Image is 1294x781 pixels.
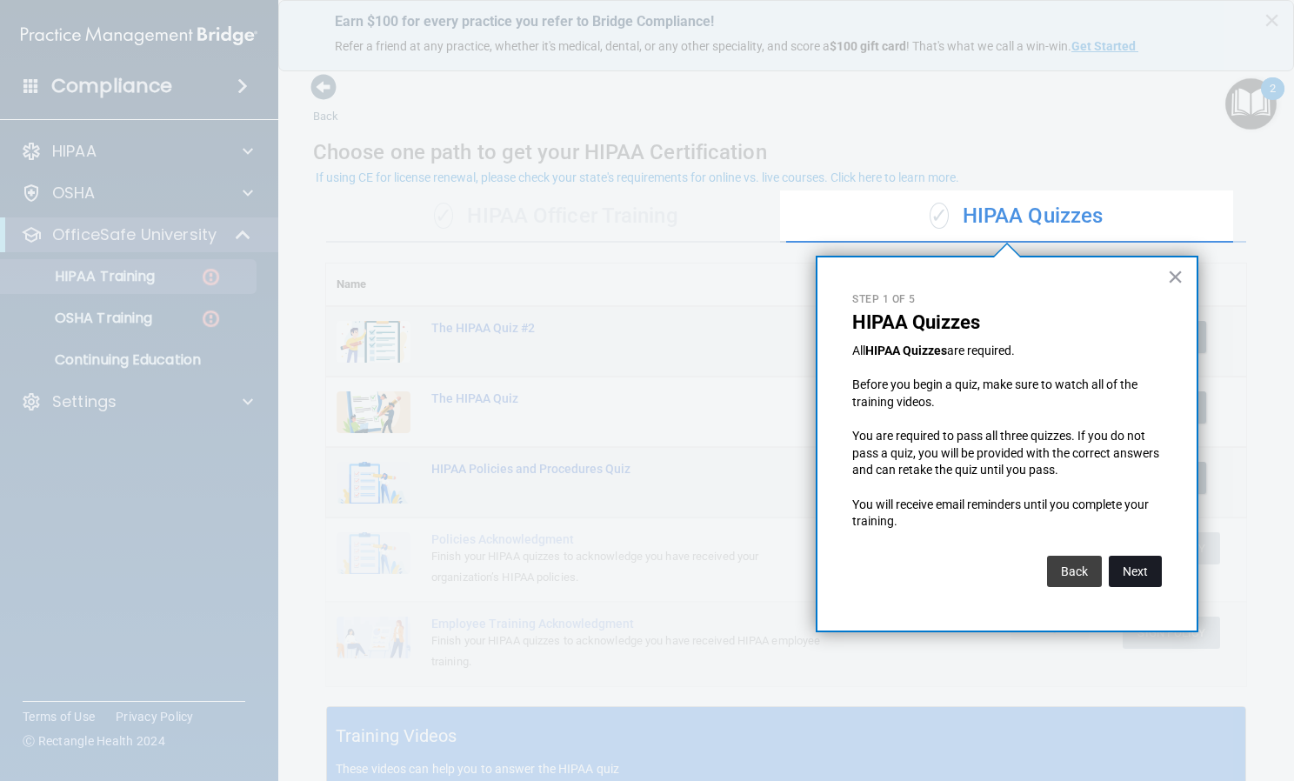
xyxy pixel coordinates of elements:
[1109,556,1162,587] button: Next
[852,292,1162,307] p: Step 1 of 5
[930,203,949,229] span: ✓
[947,344,1015,357] span: are required.
[1047,556,1102,587] button: Back
[852,311,1162,334] p: HIPAA Quizzes
[865,344,947,357] strong: HIPAA Quizzes
[1167,263,1184,290] button: Close
[852,377,1162,411] p: Before you begin a quiz, make sure to watch all of the training videos.
[852,428,1162,479] p: You are required to pass all three quizzes. If you do not pass a quiz, you will be provided with ...
[852,344,865,357] span: All
[786,190,1246,243] div: HIPAA Quizzes
[852,497,1162,531] p: You will receive email reminders until you complete your training.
